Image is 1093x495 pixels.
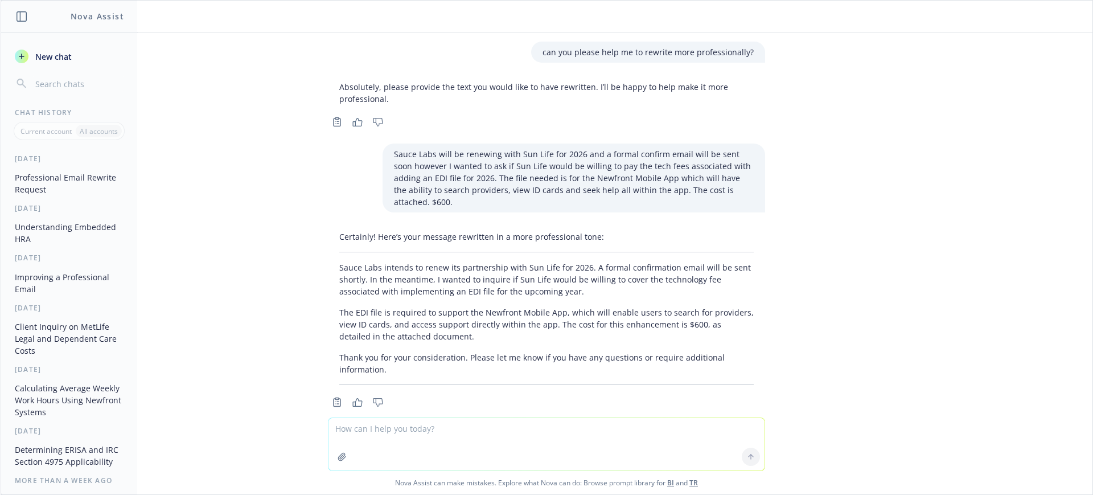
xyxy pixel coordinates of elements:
input: Search chats [33,76,124,92]
p: Certainly! Here’s your message rewritten in a more professional tone: [339,231,754,243]
button: Improving a Professional Email [10,268,128,298]
button: Professional Email Rewrite Request [10,168,128,199]
a: BI [667,478,674,488]
div: [DATE] [1,253,137,263]
p: can you please help me to rewrite more professionally? [543,46,754,58]
button: Calculating Average Weekly Work Hours Using Newfront Systems [10,379,128,422]
div: [DATE] [1,365,137,374]
button: Understanding Embedded HRA [10,218,128,248]
div: [DATE] [1,303,137,313]
button: Thumbs down [369,114,387,130]
button: Client Inquiry on MetLife Legal and Dependent Care Costs [10,317,128,360]
div: Chat History [1,108,137,117]
p: The EDI file is required to support the Newfront Mobile App, which will enable users to search fo... [339,306,754,342]
span: New chat [33,51,72,63]
svg: Copy to clipboard [332,117,342,127]
p: Sauce Labs will be renewing with Sun Life for 2026 and a formal confirm email will be sent soon h... [394,148,754,208]
p: Current account [20,126,72,136]
a: TR [689,478,698,488]
div: [DATE] [1,203,137,213]
div: [DATE] [1,426,137,436]
p: All accounts [80,126,118,136]
button: Thumbs down [369,394,387,410]
span: Nova Assist can make mistakes. Explore what Nova can do: Browse prompt library for and [5,471,1088,494]
p: Thank you for your consideration. Please let me know if you have any questions or require additio... [339,351,754,375]
p: Sauce Labs intends to renew its partnership with Sun Life for 2026. A formal confirmation email w... [339,261,754,297]
div: More than a week ago [1,476,137,485]
svg: Copy to clipboard [332,397,342,407]
button: Determining ERISA and IRC Section 4975 Applicability [10,440,128,471]
p: Absolutely, please provide the text you would like to have rewritten. I’ll be happy to help make ... [339,81,754,105]
h1: Nova Assist [71,10,124,22]
div: [DATE] [1,154,137,163]
button: New chat [10,46,128,67]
